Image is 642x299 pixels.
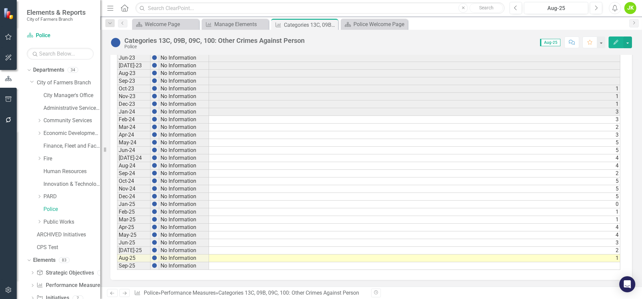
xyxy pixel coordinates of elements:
a: Police [43,206,100,213]
td: 4 [209,231,620,239]
img: BgCOk07PiH71IgAAAABJRU5ErkJggg== [152,55,157,60]
td: 4 [209,154,620,162]
a: Departments [33,66,64,74]
td: Aug-25 [117,254,150,262]
td: 1 [209,100,620,108]
td: No Information [159,247,209,254]
td: 5 [209,193,620,201]
td: No Information [159,54,209,62]
img: BgCOk07PiH71IgAAAABJRU5ErkJggg== [152,93,157,99]
a: Community Services [43,117,100,125]
td: May-24 [117,139,150,147]
div: 34 [68,67,78,73]
button: Search [469,3,503,13]
td: Feb-25 [117,208,150,216]
img: BgCOk07PiH71IgAAAABJRU5ErkJggg== [152,124,157,130]
td: No Information [159,193,209,201]
div: Categories 13C, 09B, 09C, 100: Other Crimes Against Person [218,290,359,296]
td: Oct-24 [117,177,150,185]
td: No Information [159,147,209,154]
img: BgCOk07PiH71IgAAAABJRU5ErkJggg== [152,186,157,191]
a: Innovation & Technology [43,180,100,188]
img: BgCOk07PiH71IgAAAABJRU5ErkJggg== [152,209,157,214]
td: No Information [159,208,209,216]
img: BgCOk07PiH71IgAAAABJRU5ErkJggg== [152,217,157,222]
a: Economic Development, Tourism & Planning [43,130,100,137]
img: BgCOk07PiH71IgAAAABJRU5ErkJggg== [152,101,157,106]
td: Aug-23 [117,70,150,77]
td: Jan-25 [117,201,150,208]
td: No Information [159,116,209,124]
a: Performance Measures [36,282,103,289]
a: Police Welcome Page [342,20,406,28]
td: 3 [209,116,620,124]
td: 5 [209,177,620,185]
img: ClearPoint Strategy [3,7,15,19]
td: No Information [159,62,209,70]
td: 4 [209,224,620,231]
a: Fire [43,155,100,163]
td: Jun-24 [117,147,150,154]
td: Aug-24 [117,162,150,170]
img: BgCOk07PiH71IgAAAABJRU5ErkJggg== [152,232,157,237]
td: 5 [209,147,620,154]
td: 5 [209,139,620,147]
td: [DATE]-24 [117,154,150,162]
img: BgCOk07PiH71IgAAAABJRU5ErkJggg== [152,224,157,230]
td: Nov-24 [117,185,150,193]
td: No Information [159,100,209,108]
img: BgCOk07PiH71IgAAAABJRU5ErkJggg== [152,86,157,91]
td: No Information [159,201,209,208]
td: No Information [159,170,209,177]
img: BgCOk07PiH71IgAAAABJRU5ErkJggg== [152,247,157,253]
img: BgCOk07PiH71IgAAAABJRU5ErkJggg== [152,194,157,199]
img: BgCOk07PiH71IgAAAABJRU5ErkJggg== [152,70,157,76]
a: Manage Elements [203,20,267,28]
div: Police [124,44,305,49]
a: ARCHIVED Initiatives [37,231,100,239]
input: Search Below... [27,48,94,60]
a: City of Farmers Branch [37,79,100,87]
img: BgCOk07PiH71IgAAAABJRU5ErkJggg== [152,140,157,145]
td: 1 [209,216,620,224]
td: No Information [159,254,209,262]
td: 5 [209,185,620,193]
div: Police Welcome Page [353,20,406,28]
a: Elements [33,256,56,264]
td: Jun-23 [117,54,150,62]
input: Search ClearPoint... [135,2,505,14]
td: No Information [159,108,209,116]
td: No Information [159,77,209,85]
img: BgCOk07PiH71IgAAAABJRU5ErkJggg== [152,170,157,176]
td: [DATE]-25 [117,247,150,254]
td: Apr-24 [117,131,150,139]
td: No Information [159,93,209,100]
a: Welcome Page [134,20,197,28]
td: No Information [159,262,209,270]
a: Police [144,290,158,296]
td: Oct-23 [117,85,150,93]
div: 4 [97,270,108,276]
td: Sep-24 [117,170,150,177]
td: No Information [159,139,209,147]
div: 83 [59,257,70,263]
img: BgCOk07PiH71IgAAAABJRU5ErkJggg== [152,163,157,168]
a: Police [27,32,94,40]
td: 3 [209,239,620,247]
img: No Information [110,37,121,48]
td: No Information [159,131,209,139]
td: No Information [159,216,209,224]
img: BgCOk07PiH71IgAAAABJRU5ErkJggg== [152,240,157,245]
td: Jun-25 [117,239,150,247]
img: BgCOk07PiH71IgAAAABJRU5ErkJggg== [152,78,157,83]
a: Public Works [43,218,100,226]
div: Categories 13C, 09B, 09C, 100: Other Crimes Against Person [284,21,336,29]
td: No Information [159,70,209,77]
td: No Information [159,231,209,239]
td: No Information [159,185,209,193]
td: Sep-25 [117,262,150,270]
td: 2 [209,124,620,131]
td: 3 [209,131,620,139]
a: Human Resources [43,168,100,175]
a: City Manager's Office [43,92,100,99]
